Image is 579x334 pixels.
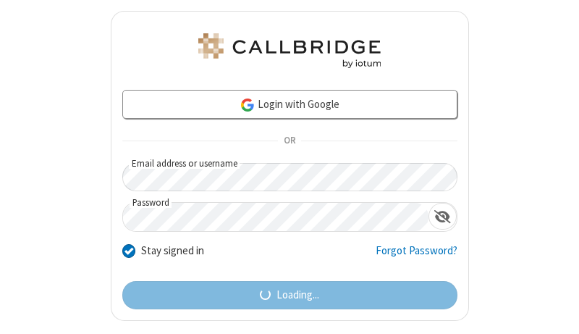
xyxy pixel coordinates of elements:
span: OR [278,131,301,151]
a: Forgot Password? [376,243,457,270]
label: Stay signed in [141,243,204,259]
button: Loading... [122,281,457,310]
span: Loading... [276,287,319,304]
img: Astra [195,33,384,68]
input: Email address or username [122,163,457,191]
div: Show password [428,203,457,230]
input: Password [123,203,428,231]
img: google-icon.png [240,97,255,113]
iframe: Chat [543,296,568,324]
a: Login with Google [122,90,457,119]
